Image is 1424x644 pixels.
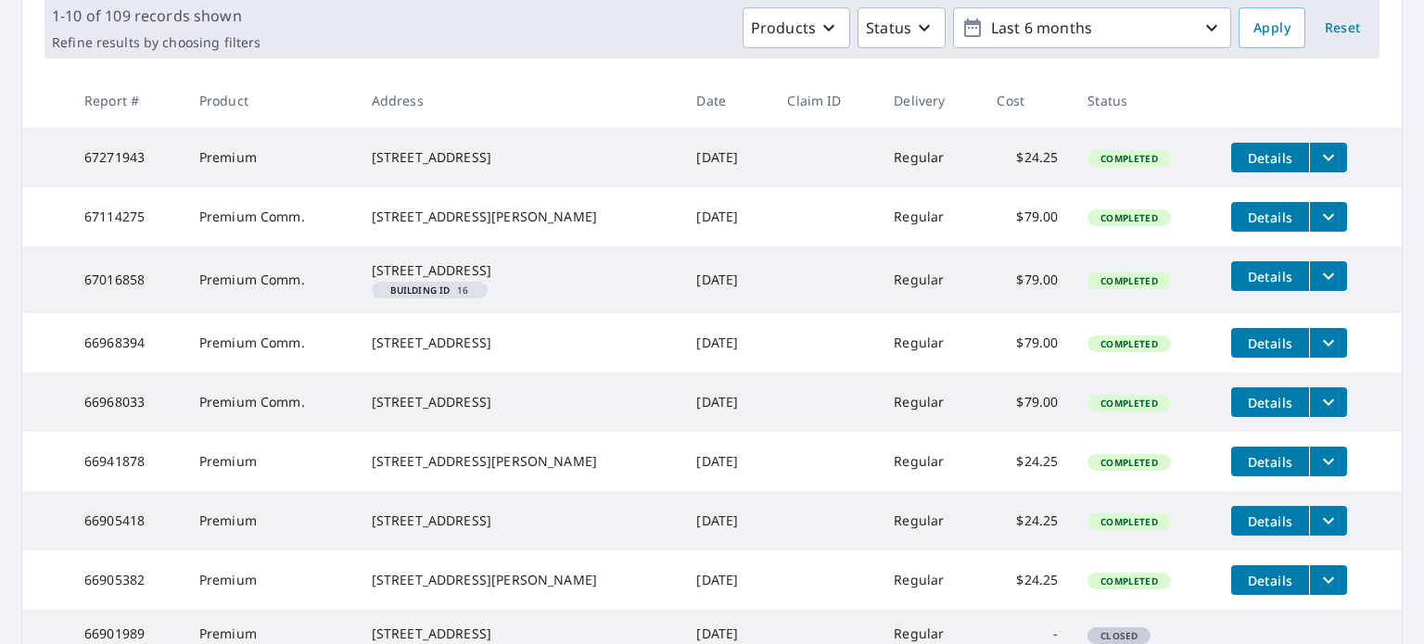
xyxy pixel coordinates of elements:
span: Completed [1089,274,1168,287]
button: detailsBtn-66905418 [1231,506,1309,536]
button: detailsBtn-66968394 [1231,328,1309,358]
button: detailsBtn-66941878 [1231,447,1309,476]
td: [DATE] [681,313,772,373]
td: [DATE] [681,550,772,610]
p: Refine results by choosing filters [52,34,261,51]
button: filesDropdownBtn-66941878 [1309,447,1347,476]
td: 66968394 [70,313,184,373]
td: Regular [879,373,982,432]
th: Report # [70,73,184,128]
span: Details [1242,149,1298,167]
button: detailsBtn-67271943 [1231,143,1309,172]
td: $24.25 [982,550,1073,610]
td: $79.00 [982,373,1073,432]
div: [STREET_ADDRESS] [372,625,667,643]
div: [STREET_ADDRESS] [372,148,667,167]
button: filesDropdownBtn-66905382 [1309,565,1347,595]
span: Completed [1089,152,1168,165]
span: Details [1242,572,1298,589]
td: Premium Comm. [184,187,357,246]
td: 67271943 [70,128,184,187]
td: [DATE] [681,373,772,432]
td: $24.25 [982,128,1073,187]
span: Completed [1089,575,1168,587]
button: filesDropdownBtn-67016858 [1309,261,1347,291]
button: Products [743,7,850,48]
span: Details [1242,453,1298,471]
td: [DATE] [681,432,772,491]
span: 16 [379,285,480,295]
button: filesDropdownBtn-66905418 [1309,506,1347,536]
span: Reset [1320,17,1365,40]
span: Completed [1089,456,1168,469]
span: Details [1242,512,1298,530]
td: [DATE] [681,128,772,187]
div: [STREET_ADDRESS][PERSON_NAME] [372,571,667,589]
span: Completed [1089,515,1168,528]
span: Details [1242,208,1298,226]
p: Last 6 months [984,12,1201,44]
td: [DATE] [681,491,772,550]
div: [STREET_ADDRESS] [372,511,667,530]
td: $79.00 [982,313,1073,373]
span: Completed [1089,397,1168,410]
span: Details [1242,394,1298,411]
button: Reset [1313,7,1372,48]
button: detailsBtn-66968033 [1231,387,1309,417]
th: Cost [982,73,1073,128]
td: Regular [879,187,982,246]
th: Date [681,73,772,128]
td: [DATE] [681,187,772,246]
div: [STREET_ADDRESS] [372,393,667,411]
div: [STREET_ADDRESS] [372,334,667,352]
td: 67114275 [70,187,184,246]
td: Regular [879,128,982,187]
span: Completed [1089,211,1168,224]
span: Details [1242,335,1298,352]
td: Regular [879,491,982,550]
button: Apply [1239,7,1305,48]
td: 66905418 [70,491,184,550]
th: Claim ID [772,73,879,128]
td: Premium [184,432,357,491]
button: filesDropdownBtn-66968394 [1309,328,1347,358]
th: Delivery [879,73,982,128]
p: Status [866,17,911,39]
span: Closed [1089,629,1149,642]
th: Product [184,73,357,128]
em: Building ID [390,285,451,295]
td: [DATE] [681,246,772,313]
td: Premium Comm. [184,313,357,373]
th: Address [357,73,682,128]
td: Regular [879,550,982,610]
button: detailsBtn-67114275 [1231,202,1309,232]
p: 1-10 of 109 records shown [52,5,261,27]
button: filesDropdownBtn-66968033 [1309,387,1347,417]
td: Regular [879,432,982,491]
td: Premium [184,491,357,550]
td: Regular [879,246,982,313]
div: [STREET_ADDRESS][PERSON_NAME] [372,452,667,471]
button: Status [858,7,946,48]
td: 66968033 [70,373,184,432]
td: $24.25 [982,491,1073,550]
td: $24.25 [982,432,1073,491]
button: filesDropdownBtn-67114275 [1309,202,1347,232]
button: filesDropdownBtn-67271943 [1309,143,1347,172]
span: Completed [1089,337,1168,350]
td: Premium [184,128,357,187]
button: detailsBtn-66905382 [1231,565,1309,595]
td: $79.00 [982,187,1073,246]
span: Apply [1253,17,1290,40]
p: Products [751,17,816,39]
td: 66941878 [70,432,184,491]
div: [STREET_ADDRESS][PERSON_NAME] [372,208,667,226]
td: 66905382 [70,550,184,610]
td: Premium Comm. [184,246,357,313]
th: Status [1073,73,1216,128]
td: Premium Comm. [184,373,357,432]
td: $79.00 [982,246,1073,313]
button: Last 6 months [953,7,1231,48]
td: 67016858 [70,246,184,313]
td: Regular [879,313,982,373]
